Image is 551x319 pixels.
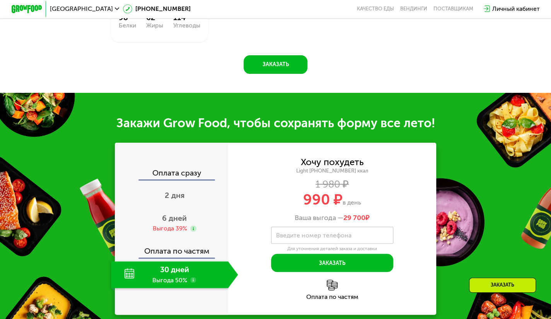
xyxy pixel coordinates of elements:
span: в день [343,198,361,206]
div: Жиры [146,22,163,29]
a: Вендинги [400,6,427,12]
div: Оплата по частям [116,240,228,258]
div: Ваша выгода — [228,213,436,222]
div: Для уточнения деталей заказа и доставки [271,246,394,251]
span: 6 дней [162,213,187,223]
button: Заказать [244,55,307,74]
div: поставщикам [433,6,473,12]
span: ₽ [343,213,370,222]
div: Личный кабинет [492,4,539,14]
div: Light [PHONE_NUMBER] ккал [228,167,436,174]
label: Введите номер телефона [276,233,351,237]
div: Оплата по частям [228,293,436,300]
img: l6xcnZfty9opOoJh.png [327,280,338,290]
span: 29 700 [343,213,365,222]
button: Заказать [271,254,394,272]
div: Оплата сразу [116,169,228,179]
div: 1 980 ₽ [228,180,436,188]
span: 2 дня [165,191,184,200]
a: Качество еды [357,6,394,12]
div: Выгода 39% [153,224,187,233]
span: [GEOGRAPHIC_DATA] [50,6,113,12]
div: Хочу похудеть [300,158,363,166]
div: Углеводы [173,22,200,29]
span: 990 ₽ [303,191,343,208]
div: Заказать [469,278,536,293]
div: Белки [119,22,136,29]
a: [PHONE_NUMBER] [123,4,191,14]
